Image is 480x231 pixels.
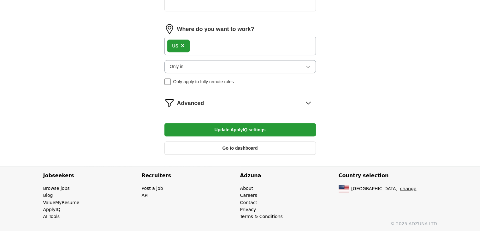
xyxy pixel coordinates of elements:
button: × [181,41,185,51]
button: Update ApplyIQ settings [164,123,316,136]
span: Only in [170,63,184,70]
a: Careers [240,193,257,198]
a: ValueMyResume [43,200,80,205]
img: US flag [339,185,349,192]
a: AI Tools [43,214,60,219]
label: Where do you want to work? [177,25,254,34]
a: About [240,186,253,191]
span: Advanced [177,99,204,108]
span: × [181,42,185,49]
button: change [400,185,417,192]
a: API [142,193,149,198]
span: Only apply to fully remote roles [173,78,234,85]
a: ApplyIQ [43,207,61,212]
a: Blog [43,193,53,198]
div: US [172,42,178,49]
img: location.png [164,24,175,34]
input: Only apply to fully remote roles [164,78,171,85]
img: filter [164,98,175,108]
h4: Country selection [339,166,437,185]
button: Go to dashboard [164,141,316,155]
a: Contact [240,200,257,205]
a: Post a job [142,186,163,191]
button: Only in [164,60,316,73]
a: Browse jobs [43,186,70,191]
a: Terms & Conditions [240,214,283,219]
a: Privacy [240,207,256,212]
span: [GEOGRAPHIC_DATA] [351,185,398,192]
